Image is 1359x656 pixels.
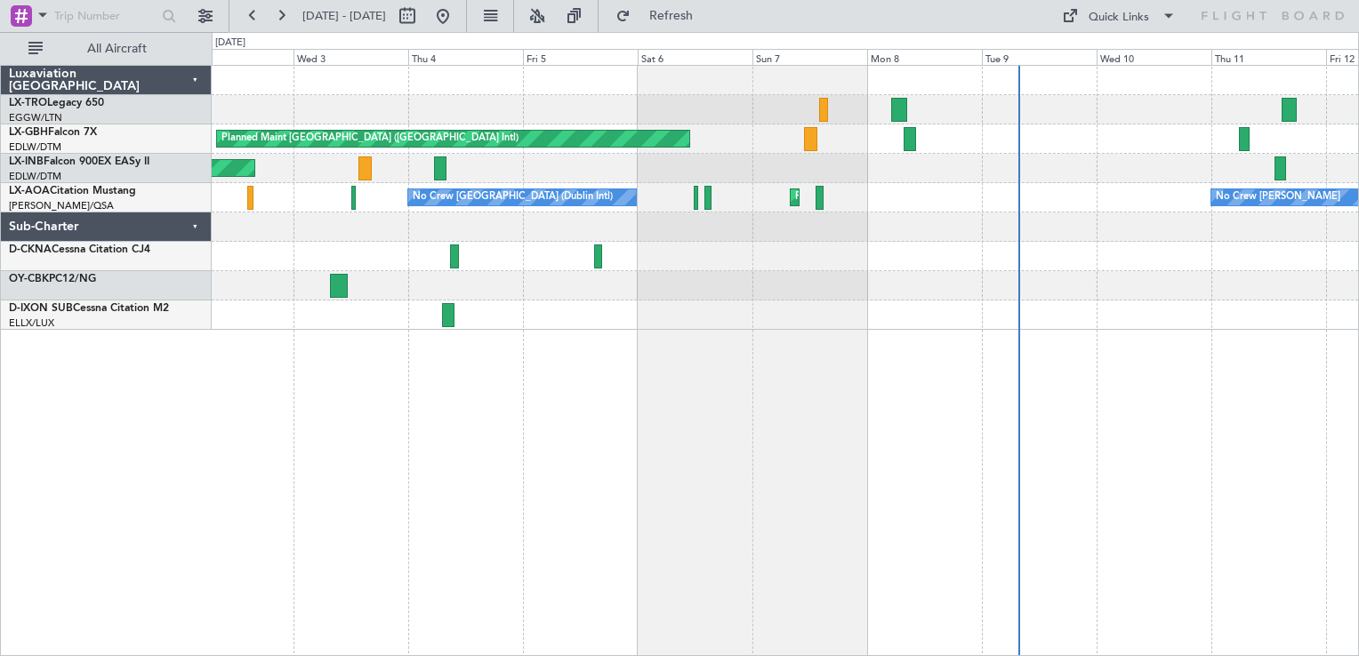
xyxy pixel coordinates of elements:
div: No Crew [PERSON_NAME] [1216,184,1340,211]
div: No Crew [GEOGRAPHIC_DATA] (Dublin Intl) [413,184,613,211]
span: D-IXON SUB [9,303,73,314]
div: Thu 4 [408,49,523,65]
a: LX-AOACitation Mustang [9,186,136,196]
div: Thu 11 [1211,49,1326,65]
span: [DATE] - [DATE] [302,8,386,24]
button: All Aircraft [20,35,193,63]
button: Refresh [607,2,714,30]
span: LX-INB [9,156,44,167]
span: LX-GBH [9,127,48,138]
div: Quick Links [1089,9,1149,27]
input: Trip Number [54,3,157,29]
a: LX-GBHFalcon 7X [9,127,97,138]
a: D-IXON SUBCessna Citation M2 [9,303,169,314]
div: Fri 5 [523,49,638,65]
div: Sun 7 [752,49,867,65]
a: EDLW/DTM [9,140,61,154]
div: Wed 10 [1097,49,1211,65]
a: [PERSON_NAME]/QSA [9,199,114,212]
a: D-CKNACessna Citation CJ4 [9,244,150,255]
div: Tue 2 [179,49,294,65]
button: Quick Links [1053,2,1185,30]
div: Planned Maint [GEOGRAPHIC_DATA] ([GEOGRAPHIC_DATA]) [795,184,1075,211]
a: EGGW/LTN [9,111,62,124]
a: OY-CBKPC12/NG [9,274,96,284]
a: LX-TROLegacy 650 [9,98,104,108]
div: Sat 6 [638,49,752,65]
span: D-CKNA [9,244,52,255]
span: Refresh [634,10,709,22]
a: EDLW/DTM [9,170,61,183]
div: Planned Maint [GEOGRAPHIC_DATA] ([GEOGRAPHIC_DATA] Intl) [221,125,519,152]
span: All Aircraft [46,43,188,55]
a: LX-INBFalcon 900EX EASy II [9,156,149,167]
span: LX-AOA [9,186,50,196]
span: LX-TRO [9,98,47,108]
div: Tue 9 [982,49,1097,65]
span: OY-CBK [9,274,49,284]
a: ELLX/LUX [9,316,54,330]
div: [DATE] [215,36,245,51]
div: Mon 8 [867,49,982,65]
div: Wed 3 [294,49,408,65]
